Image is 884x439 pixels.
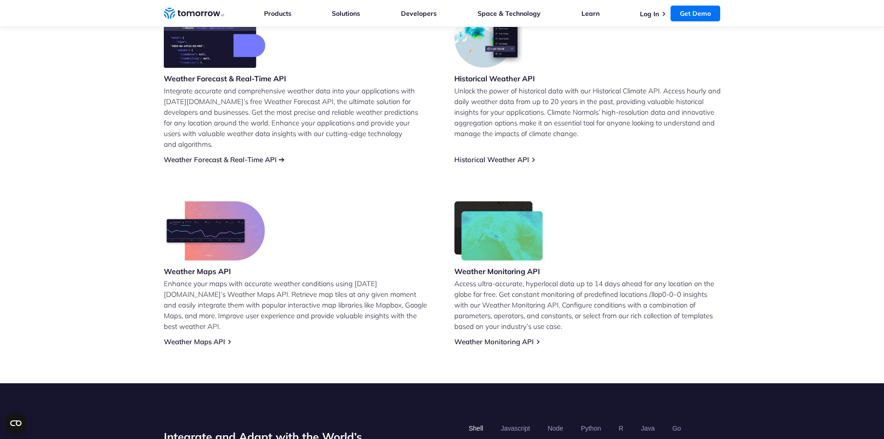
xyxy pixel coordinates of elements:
a: Space & Technology [477,9,541,18]
a: Home link [164,7,224,20]
button: Shell [465,420,486,436]
button: Go [669,420,684,436]
button: Python [577,420,604,436]
a: Weather Maps API [164,337,225,346]
a: Developers [401,9,437,18]
h3: Historical Weather API [454,73,535,84]
button: R [615,420,626,436]
a: Log In [640,10,659,18]
a: Historical Weather API [454,155,529,164]
a: Weather Monitoring API [454,337,534,346]
h3: Weather Maps API [164,266,265,276]
button: Open CMP widget [5,412,27,434]
p: Access ultra-accurate, hyperlocal data up to 14 days ahead for any location on the globe for free... [454,278,721,332]
button: Javascript [497,420,533,436]
p: Enhance your maps with accurate weather conditions using [DATE][DOMAIN_NAME]’s Weather Maps API. ... [164,278,430,332]
p: Unlock the power of historical data with our Historical Climate API. Access hourly and daily weat... [454,85,721,139]
p: Integrate accurate and comprehensive weather data into your applications with [DATE][DOMAIN_NAME]... [164,85,430,150]
h3: Weather Forecast & Real-Time API [164,73,286,84]
a: Weather Forecast & Real-Time API [164,155,277,164]
a: Get Demo [671,6,720,21]
button: Java [638,420,658,436]
button: Node [544,420,566,436]
a: Products [264,9,291,18]
h3: Weather Monitoring API [454,266,543,276]
a: Learn [581,9,600,18]
a: Solutions [332,9,360,18]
